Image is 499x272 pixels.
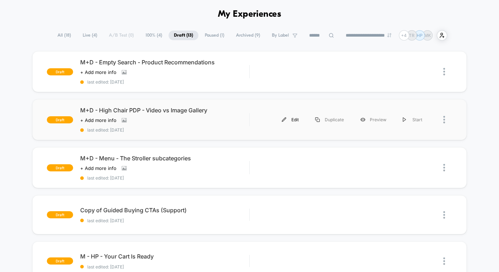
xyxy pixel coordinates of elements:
[80,59,249,66] span: M+D - Empty Search - Product Recommendations
[218,9,281,20] h1: My Experiences
[387,33,391,37] img: end
[47,116,73,123] span: draft
[274,112,307,128] div: Edit
[80,155,249,162] span: M+D - Menu - The Stroller subcategories
[47,68,73,75] span: draft
[272,33,289,38] span: By Label
[315,117,320,122] img: menu
[80,127,249,133] span: last edited: [DATE]
[282,117,286,122] img: menu
[395,112,431,128] div: Start
[409,33,415,38] p: TR
[307,112,352,128] div: Duplicate
[403,117,406,122] img: menu
[352,112,395,128] div: Preview
[80,218,249,223] span: last edited: [DATE]
[443,116,445,123] img: close
[47,164,73,171] span: draft
[47,257,73,265] span: draft
[399,30,409,41] div: + 4
[52,31,76,40] span: All ( 18 )
[417,33,423,38] p: HP
[443,211,445,219] img: close
[443,164,445,171] img: close
[80,175,249,181] span: last edited: [DATE]
[424,33,431,38] p: MK
[80,264,249,270] span: last edited: [DATE]
[80,107,249,114] span: M+D - High Chair PDP - Video vs Image Gallery
[199,31,230,40] span: Paused ( 1 )
[80,69,116,75] span: + Add more info
[77,31,103,40] span: Live ( 4 )
[80,117,116,123] span: + Add more info
[169,31,198,40] span: Draft ( 13 )
[47,211,73,218] span: draft
[80,253,249,260] span: M - HP - Your Cart Is Ready
[80,165,116,171] span: + Add more info
[140,31,168,40] span: 100% ( 4 )
[443,68,445,75] img: close
[80,79,249,85] span: last edited: [DATE]
[443,257,445,265] img: close
[231,31,265,40] span: Archived ( 9 )
[80,207,249,214] span: Copy of Guided Buying CTAs (Support)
